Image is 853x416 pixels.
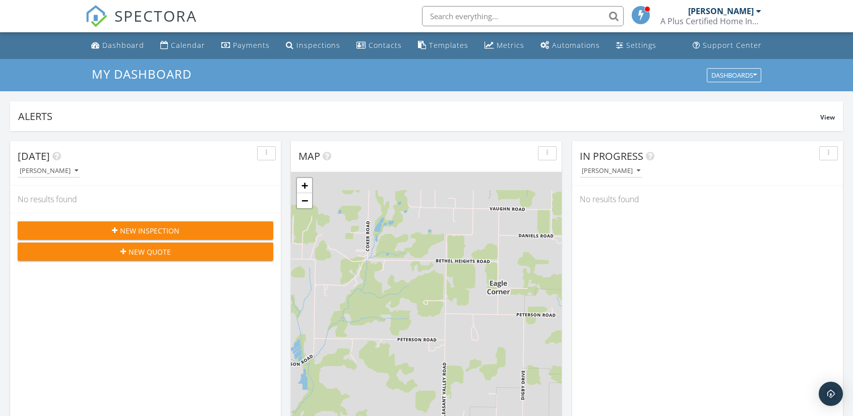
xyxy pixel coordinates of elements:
button: [PERSON_NAME] [18,164,80,178]
div: Calendar [171,40,205,50]
a: Contacts [352,36,406,55]
a: Inspections [282,36,344,55]
a: Automations (Basic) [536,36,604,55]
div: Dashboards [711,72,757,79]
div: Automations [552,40,600,50]
img: The Best Home Inspection Software - Spectora [85,5,107,27]
a: Settings [612,36,660,55]
div: Dashboard [102,40,144,50]
button: Dashboards [707,68,761,82]
span: [DATE] [18,149,50,163]
input: Search everything... [422,6,624,26]
a: SPECTORA [85,14,197,35]
span: New Quote [129,247,171,257]
div: Inspections [296,40,340,50]
button: New Inspection [18,221,273,240]
div: Payments [233,40,270,50]
a: Zoom in [297,178,312,193]
span: View [820,113,835,122]
div: [PERSON_NAME] [20,167,78,174]
span: New Inspection [120,225,179,236]
div: Settings [626,40,656,50]
a: Metrics [480,36,528,55]
div: [PERSON_NAME] [688,6,754,16]
div: Contacts [369,40,402,50]
div: Alerts [18,109,820,123]
div: A Plus Certified Home Inspection [660,16,761,26]
button: [PERSON_NAME] [580,164,642,178]
div: Templates [429,40,468,50]
span: SPECTORA [114,5,197,26]
div: [PERSON_NAME] [582,167,640,174]
div: Metrics [497,40,524,50]
span: My Dashboard [92,66,192,82]
div: Support Center [703,40,762,50]
span: Map [298,149,320,163]
a: Templates [414,36,472,55]
div: No results found [572,186,843,213]
div: No results found [10,186,281,213]
div: Open Intercom Messenger [819,382,843,406]
a: Zoom out [297,193,312,208]
span: In Progress [580,149,643,163]
a: Dashboard [87,36,148,55]
a: Calendar [156,36,209,55]
a: Support Center [689,36,766,55]
a: Payments [217,36,274,55]
button: New Quote [18,243,273,261]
